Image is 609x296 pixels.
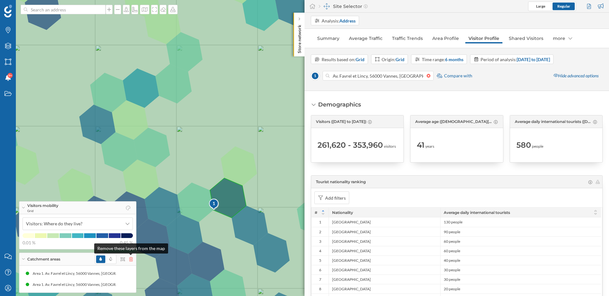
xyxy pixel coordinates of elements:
[316,179,366,185] span: Tourist nationality ranking
[318,140,383,150] span: 261,620 - 353,960
[550,70,602,81] div: Hide advanced options
[120,240,133,246] span: 0.45 %
[23,240,36,246] span: 0.01 %
[324,3,330,10] img: dashboards-manager.svg
[415,119,492,125] span: Average age ([DEMOGRAPHIC_DATA][DATE] to [DATE])
[27,209,58,213] span: Grid
[8,72,12,79] span: 9+
[318,100,361,109] div: Demographics
[209,198,219,211] img: pois-map-marker.svg
[532,144,543,149] span: people
[4,5,12,17] img: Geoblink Logo
[417,140,424,150] span: 41
[356,57,364,62] strong: Grid
[13,4,43,10] span: Assistance
[32,270,162,277] div: Area 1. Av. Favrel et Lincy, 56000 Vannes, [GEOGRAPHIC_DATA] (10' By car)
[296,22,303,53] p: Store network
[329,236,440,246] div: [GEOGRAPHIC_DATA]
[316,119,366,125] span: Visitors ([DATE] to [DATE])
[311,227,329,236] div: 2
[445,57,463,62] strong: 6 months
[444,73,472,79] span: Compare with
[329,227,440,236] div: [GEOGRAPHIC_DATA]
[32,281,153,288] div: Area 1. Av. Favrel et Lincy, 56000 Vannes, [GEOGRAPHIC_DATA] (Grid)
[329,208,440,217] div: Nationality
[444,267,460,273] span: 30 people
[314,33,343,43] a: Summary
[329,246,440,255] div: [GEOGRAPHIC_DATA]
[444,248,460,254] span: 60 people
[517,57,550,62] strong: [DATE] to [DATE]
[506,33,547,43] a: Shared Visitors
[311,217,329,227] div: 1
[322,17,356,24] div: Analysis:
[444,258,460,263] span: 40 people
[27,203,58,209] span: Visitors mobility
[311,255,329,265] div: 5
[444,239,460,244] span: 60 people
[389,33,426,43] a: Traffic Trends
[396,57,404,62] strong: Grid
[425,144,434,149] span: years
[329,274,440,284] div: [GEOGRAPHIC_DATA]
[329,217,440,227] div: [GEOGRAPHIC_DATA]
[329,265,440,274] div: [GEOGRAPHIC_DATA]
[329,284,440,293] div: [GEOGRAPHIC_DATA]
[515,119,592,125] span: Average daily international tourists ([DATE] to [DATE])
[311,236,329,246] div: 3
[339,18,356,23] strong: Address
[422,56,463,63] div: Time range:
[444,277,460,282] span: 30 people
[322,56,364,63] div: Results based on:
[444,229,460,235] span: 90 people
[516,140,531,150] span: 580
[346,33,386,43] a: Average Traffic
[550,33,575,43] div: more
[329,255,440,265] div: [GEOGRAPHIC_DATA]
[444,210,510,215] span: Average daily international tourists
[311,72,319,80] span: 1
[536,4,545,9] span: Large
[429,33,462,43] a: Area Profile
[311,265,329,274] div: 6
[557,4,570,9] span: Regular
[311,284,329,293] div: 8
[384,144,396,149] span: visitors
[209,198,218,210] div: 1
[481,56,550,63] div: Period of analysis:
[319,3,368,10] div: Site Selector
[465,33,502,43] a: Visitor Profile
[444,220,462,225] span: 130 people
[325,195,346,201] div: Add filters
[382,56,404,63] div: Origin:
[311,274,329,284] div: 7
[27,256,60,262] span: Catchment areas
[311,246,329,255] div: 4
[26,221,82,227] span: Visitors: Where do they live?
[209,200,219,207] div: 1
[444,286,460,292] span: 20 people
[311,208,329,217] div: #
